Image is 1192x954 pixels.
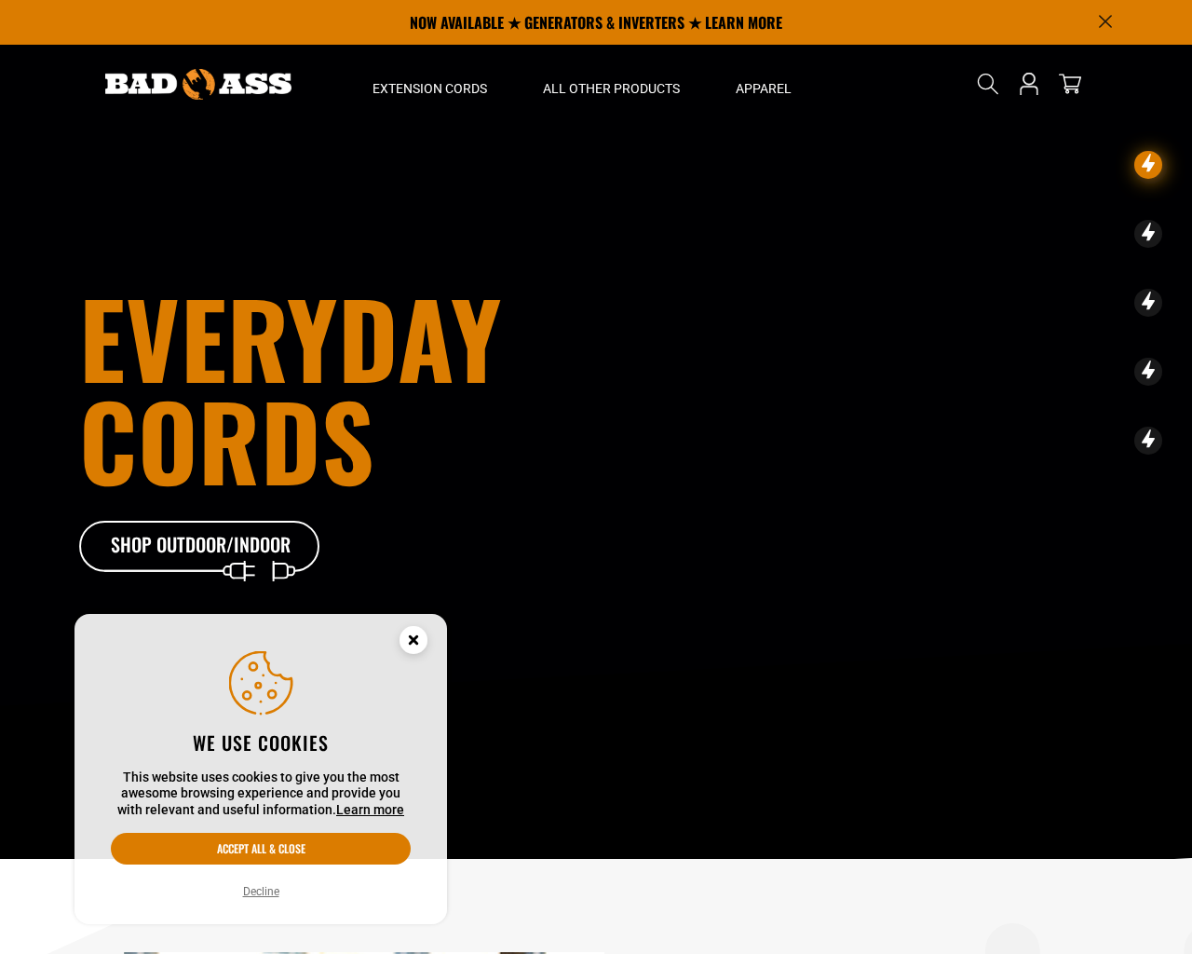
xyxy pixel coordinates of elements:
[736,80,792,97] span: Apparel
[372,80,487,97] span: Extension Cords
[111,770,411,819] p: This website uses cookies to give you the most awesome browsing experience and provide you with r...
[74,614,447,925] aside: Cookie Consent
[973,69,1003,99] summary: Search
[105,69,291,100] img: Bad Ass Extension Cords
[543,80,680,97] span: All Other Products
[708,45,819,123] summary: Apparel
[111,730,411,755] h2: We use cookies
[515,45,708,123] summary: All Other Products
[79,521,321,573] a: Shop Outdoor/Indoor
[345,45,515,123] summary: Extension Cords
[79,286,699,491] h1: Everyday cords
[111,833,411,865] button: Accept all & close
[336,802,404,817] a: Learn more
[237,882,285,901] button: Decline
